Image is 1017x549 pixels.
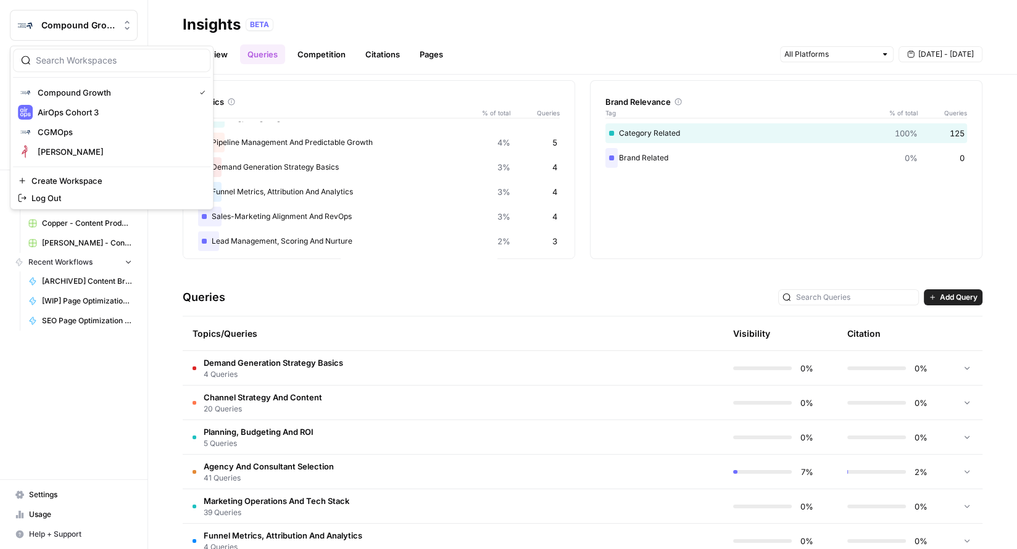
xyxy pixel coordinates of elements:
span: Create Workspace [31,175,201,187]
span: Compound Growth [41,19,116,31]
img: AirOps Cohort 3 Logo [18,105,33,120]
div: Category Related [605,123,967,143]
span: 0% [913,535,928,547]
span: 20 Queries [204,403,322,415]
span: [PERSON_NAME] - Content Producton with Custom Workflows [FINAL] [42,237,132,249]
span: 0% [913,500,928,513]
button: Help + Support [10,524,138,544]
span: 5 [552,136,557,149]
span: 3% [497,161,510,173]
img: Compound Growth Logo [18,85,33,100]
span: % of total [881,108,918,118]
span: AirOps Cohort 3 [38,106,201,118]
span: Log Out [31,192,201,204]
div: Brand Relevance [605,96,967,108]
span: [DATE] - [DATE] [918,49,974,60]
div: Sales-Marketing Alignment And RevOps [198,207,560,226]
span: 0% [799,397,813,409]
a: Citations [358,44,407,64]
span: 0% [913,431,928,444]
span: Agency And Consultant Selection [204,460,334,473]
span: Queries [510,108,560,118]
div: Workspace: Compound Growth [10,46,214,210]
span: 0% [799,431,813,444]
div: Citation [847,316,881,350]
span: Usage [29,509,132,520]
img: MinIO Logo [18,144,33,159]
a: [PERSON_NAME] - Content Producton with Custom Workflows [FINAL] [23,233,138,253]
span: [ARCHIVED] Content Briefs w. Knowledge Base - INCOMPLETE [42,276,132,287]
a: Usage [10,505,138,524]
span: Help + Support [29,529,132,540]
span: 2% [913,466,928,478]
img: CGMOps Logo [18,125,33,139]
a: Overview [183,44,235,64]
input: Search Queries [796,291,915,303]
span: Recent Workflows [28,257,93,268]
button: Workspace: Compound Growth [10,10,138,41]
span: Marketing Operations And Tech Stack [204,495,349,507]
span: Channel Strategy And Content [204,391,322,403]
span: 0% [905,152,918,164]
span: 39 Queries [204,507,349,518]
span: 4 [552,161,557,173]
span: Copper - Content Production with Custom Workflows [FINAL] [42,218,132,229]
span: Planning, Budgeting And ROI [204,426,313,438]
a: Queries [240,44,285,64]
a: Pages [412,44,450,64]
div: Lead Management, Scoring And Nurture [198,231,560,251]
span: 7% [799,466,813,478]
span: 100% [895,127,918,139]
button: Add Query [924,289,982,305]
span: 0% [799,362,813,374]
span: 0% [799,535,813,547]
button: Recent Workflows [10,253,138,271]
a: Log Out [13,189,210,207]
a: [WIP] Page Optimization for URL in Staging [23,291,138,311]
span: Compound Growth [38,86,189,99]
span: Topic [198,108,473,118]
span: [PERSON_NAME] [38,146,201,158]
div: BETA [246,19,273,31]
span: 4% [497,136,510,149]
span: 2% [497,235,510,247]
a: Settings [10,485,138,505]
span: % of total [473,108,510,118]
span: 4 [552,186,557,198]
div: Insights [183,15,241,35]
span: 125 [950,127,965,139]
span: Queries [918,108,967,118]
a: [ARCHIVED] Content Briefs w. Knowledge Base - INCOMPLETE [23,271,138,291]
span: CGMOps [38,126,201,138]
div: Brand Related [605,148,967,168]
span: Add Query [940,292,978,303]
div: Topics/Queries [193,316,596,350]
a: Copper - Content Production with Custom Workflows [FINAL] [23,213,138,233]
h3: Queries [183,289,225,306]
input: Search Workspaces [36,54,202,67]
span: 0% [799,500,813,513]
div: Funnel Metrics, Attribution And Analytics [198,182,560,202]
span: 41 Queries [204,473,334,484]
img: Compound Growth Logo [14,14,36,36]
span: 3 [552,235,557,247]
span: 0% [913,362,928,374]
div: Demand Generation Strategy Basics [198,157,560,177]
a: Competition [290,44,353,64]
span: 3% [497,210,510,223]
input: All Platforms [784,48,876,60]
span: 0 [960,152,965,164]
div: Topics [198,96,560,108]
span: 4 Queries [204,369,343,380]
span: 4 [552,210,557,223]
span: Tag [605,108,881,118]
button: [DATE] - [DATE] [899,46,982,62]
span: Funnel Metrics, Attribution And Analytics [204,529,362,542]
span: [WIP] Page Optimization for URL in Staging [42,295,132,307]
span: 0% [913,397,928,409]
a: Create Workspace [13,172,210,189]
div: Visibility [733,328,770,340]
span: 3% [497,186,510,198]
span: SEO Page Optimization [MV Version] [42,315,132,326]
a: SEO Page Optimization [MV Version] [23,311,138,331]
